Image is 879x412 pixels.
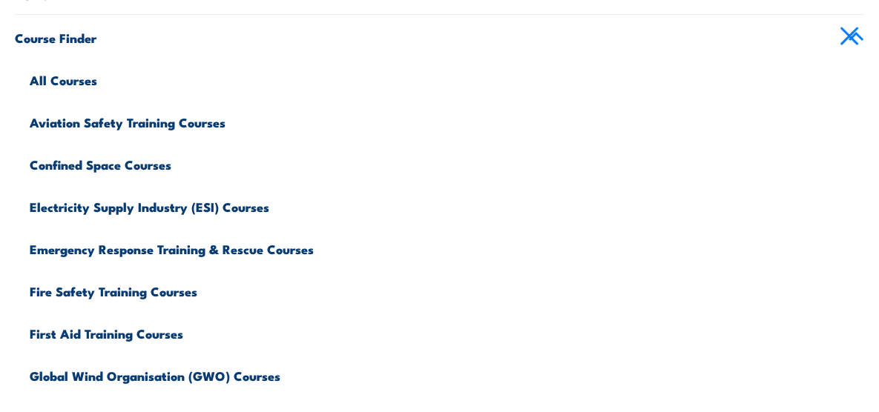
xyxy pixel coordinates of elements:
[30,184,864,226] a: Electricity Supply Industry (ESI) Courses
[30,57,864,99] a: All Courses
[30,268,864,310] a: Fire Safety Training Courses
[30,142,864,184] a: Confined Space Courses
[30,310,864,353] a: First Aid Training Courses
[30,226,864,268] a: Emergency Response Training & Rescue Courses
[30,99,864,142] a: Aviation Safety Training Courses
[30,353,864,395] a: Global Wind Organisation (GWO) Courses
[15,15,864,57] a: Course Finder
